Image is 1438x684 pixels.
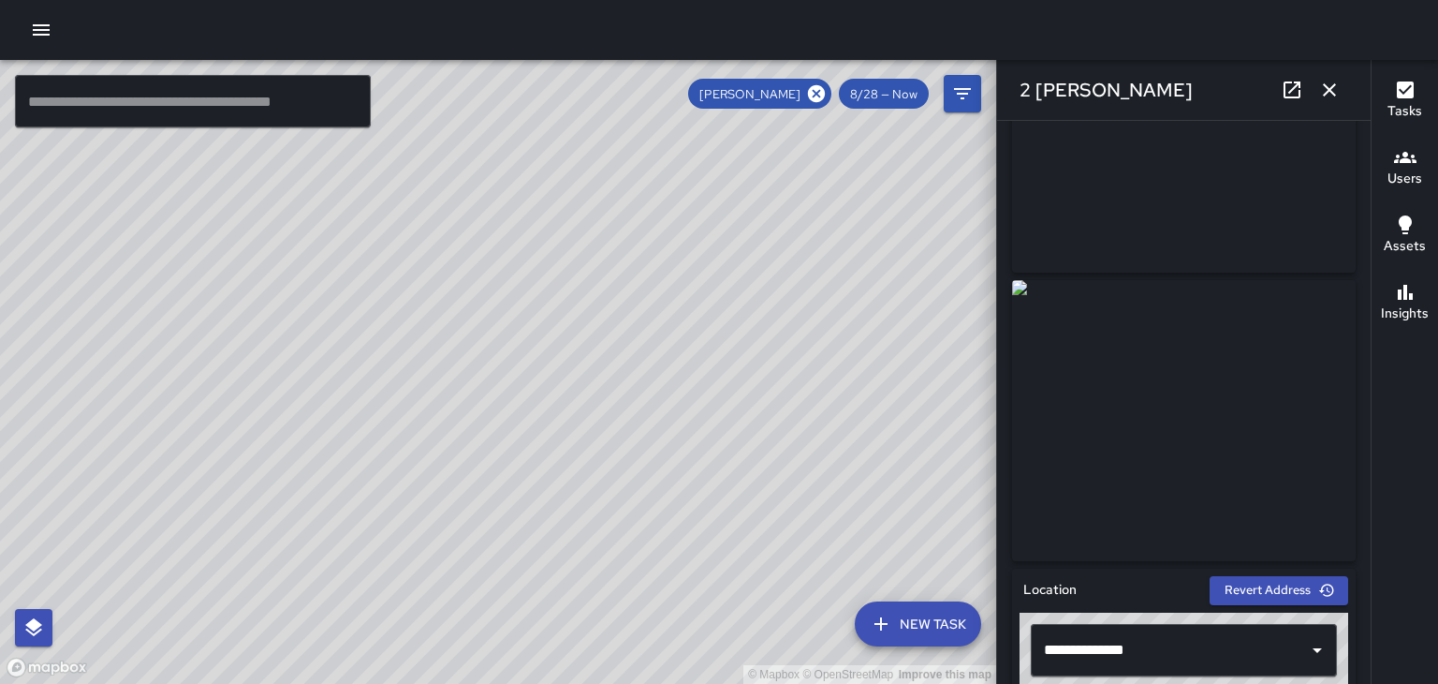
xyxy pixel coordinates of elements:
h6: Tasks [1387,101,1422,122]
h6: Assets [1384,236,1426,257]
h6: Location [1023,580,1077,601]
button: Filters [944,75,981,112]
h6: Insights [1381,304,1429,324]
span: [PERSON_NAME] [688,86,812,102]
button: Insights [1372,270,1438,337]
h6: Users [1387,169,1422,189]
button: Assets [1372,202,1438,270]
span: 8/28 — Now [839,86,929,102]
img: request_images%2F99885530-840f-11f0-bf97-79f9aa743b10 [1012,280,1356,561]
div: [PERSON_NAME] [688,79,831,109]
button: Revert Address [1210,576,1348,605]
button: Open [1304,637,1330,663]
button: New Task [855,602,981,647]
button: Tasks [1372,67,1438,135]
button: Users [1372,135,1438,202]
h6: 2 [PERSON_NAME] [1020,75,1193,105]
